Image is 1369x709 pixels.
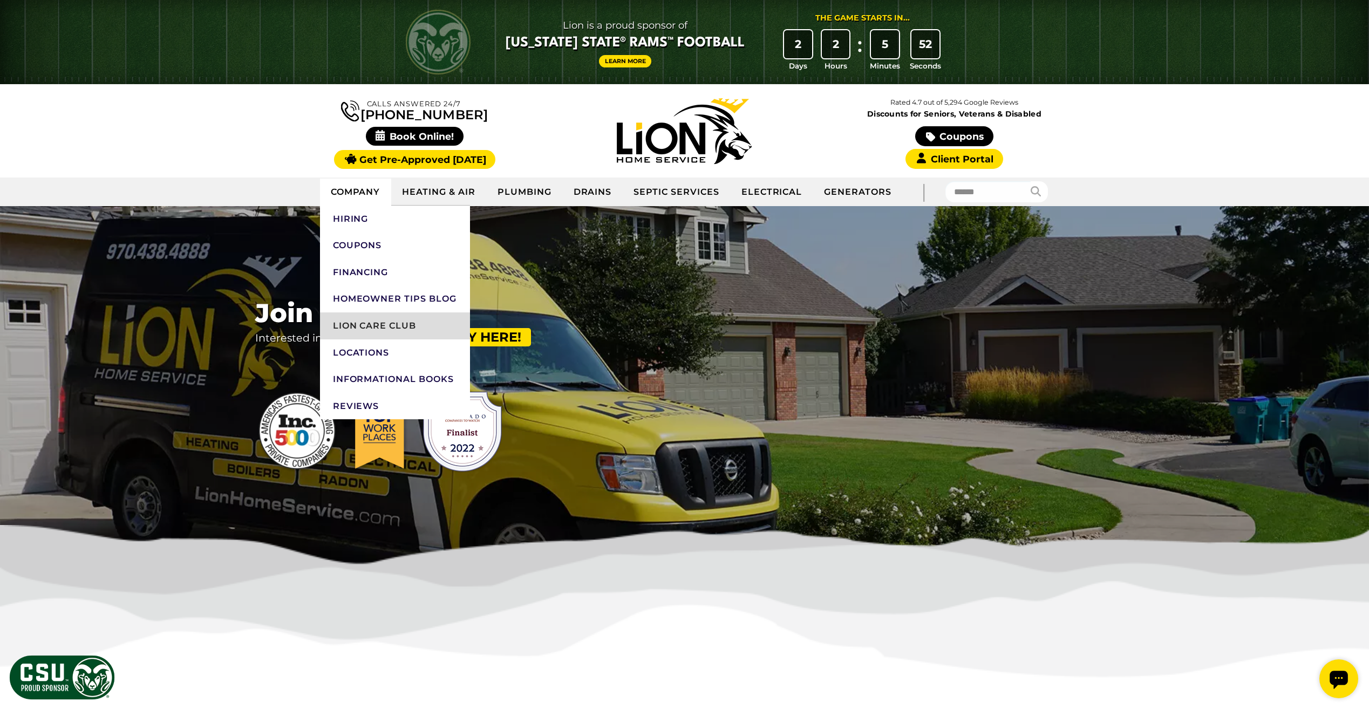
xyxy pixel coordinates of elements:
img: Lion Home Service [617,98,752,164]
img: Colorado Companies to Watch Finalist 2022 [419,388,506,475]
span: Days [789,60,807,71]
span: Lion is a proud sponsor of [506,17,745,34]
a: Heating & Air [391,179,486,206]
div: 2 [784,30,812,58]
span: [US_STATE] State® Rams™ Football [506,34,745,52]
a: Generators [813,179,902,206]
div: 5 [871,30,899,58]
a: Company [320,179,392,206]
a: Financing [320,259,470,286]
div: The Game Starts in... [815,12,910,24]
img: Top WorkPlaces [351,388,410,475]
span: Book Online! [366,127,464,146]
a: Client Portal [905,149,1003,169]
a: Plumbing [487,179,563,206]
div: : [854,30,865,72]
a: Septic Services [623,179,730,206]
div: 52 [911,30,939,58]
a: Learn More [599,55,652,67]
img: Ranked on Inc 5000 [255,388,341,475]
a: Coupons [320,232,470,259]
a: Coupons [915,126,993,146]
p: Rated 4.7 out of 5,294 Google Reviews [819,97,1089,108]
div: | [902,178,945,206]
p: Interested in joining our team? [255,328,531,346]
img: CSU Rams logo [406,10,471,74]
span: Minutes [870,60,900,71]
span: Seconds [910,60,941,71]
a: Hiring [320,206,470,233]
a: [PHONE_NUMBER] [341,98,488,121]
a: Reviews [320,393,470,420]
div: 2 [822,30,850,58]
a: Homeowner Tips Blog [320,285,470,312]
a: Locations [320,339,470,366]
a: Informational Books [320,366,470,393]
img: CSU Sponsor Badge [8,654,116,701]
a: Drains [563,179,623,206]
a: Get Pre-Approved [DATE] [334,150,495,169]
a: Lion Care Club [320,312,470,339]
span: Discounts for Seniors, Veterans & Disabled [822,110,1087,118]
span: Join the Pride! [255,298,531,328]
span: Hours [825,60,847,71]
div: Open chat widget [4,4,43,43]
a: Electrical [731,179,814,206]
a: Apply Here! [422,328,531,346]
